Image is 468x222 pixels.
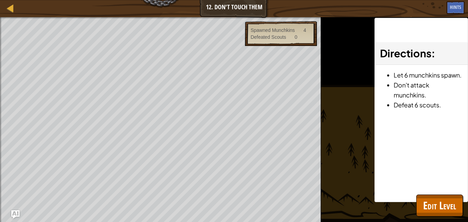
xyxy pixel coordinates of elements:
[394,70,463,80] li: Let 6 munchkins spawn.
[304,27,306,34] div: 4
[250,34,286,40] div: Defeated Scouts
[394,80,463,100] li: Don't attack munchkins.
[416,195,463,217] button: Edit Level
[295,34,297,40] div: 0
[450,4,461,10] span: Hints
[11,210,20,219] button: Ask AI
[380,46,463,61] h3: :
[394,100,463,110] li: Defeat 6 scouts.
[250,27,295,34] div: Spawned Munchkins
[423,198,456,212] span: Edit Level
[380,47,431,60] span: Directions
